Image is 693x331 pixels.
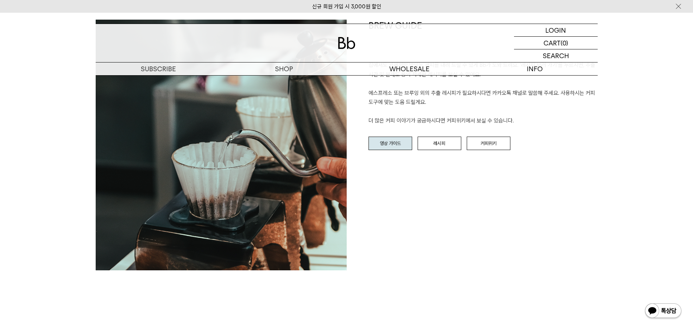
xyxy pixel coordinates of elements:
p: WHOLESALE [347,62,472,75]
p: LOGIN [545,24,566,36]
a: 커피위키 [467,137,510,150]
p: (0) [561,37,568,49]
a: LOGIN [514,24,598,37]
a: 영상 가이드 [369,137,412,150]
img: a9080350f8f7d047e248a4ae6390d20f_153659.jpg [96,20,347,270]
a: SHOP [221,62,347,75]
p: 집에서도 카페처럼 맛있는 커피를 내려 드실 ﻿수 있게 Bb가 도와 드려요. '레시피 보러 가기'를 누르시면, 추출 시간 및 분쇄도 등의 자세한 레시피를 보실 수 있어요. 에스... [369,61,598,126]
p: INFO [472,62,598,75]
a: 레시피 [418,137,461,150]
img: 카카오톡 채널 1:1 채팅 버튼 [644,303,682,320]
a: 신규 회원 가입 시 3,000원 할인 [312,3,381,10]
a: SUBSCRIBE [96,62,221,75]
img: 로고 [338,37,355,49]
p: CART [543,37,561,49]
p: SEARCH [543,49,569,62]
a: CART (0) [514,37,598,49]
